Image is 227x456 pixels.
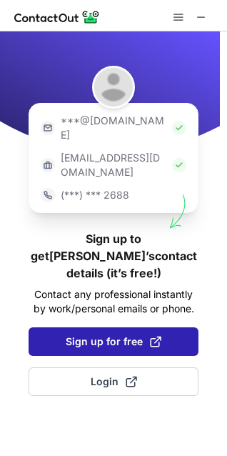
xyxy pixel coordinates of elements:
[29,230,198,282] h1: Sign up to get [PERSON_NAME]’s contact details (it’s free!)
[41,121,55,135] img: https://contactout.com/extension/app/static/media/login-email-icon.f64bce713bb5cd1896fef81aa7b14a...
[172,121,186,135] img: Check Icon
[14,9,100,26] img: ContactOut v5.3.10
[41,188,55,202] img: https://contactout.com/extension/app/static/media/login-phone-icon.bacfcb865e29de816d437549d7f4cb...
[61,114,166,142] p: ***@[DOMAIN_NAME]
[66,334,161,349] span: Sign up for free
[61,151,166,179] p: [EMAIL_ADDRESS][DOMAIN_NAME]
[92,66,135,109] img: Nitish Sharma
[172,158,186,172] img: Check Icon
[91,375,137,389] span: Login
[29,287,198,316] p: Contact any professional instantly by work/personal emails or phone.
[29,327,198,356] button: Sign up for free
[41,158,55,172] img: https://contactout.com/extension/app/static/media/login-work-icon.638a5007170bc45168077fde17b29a1...
[29,367,198,396] button: Login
